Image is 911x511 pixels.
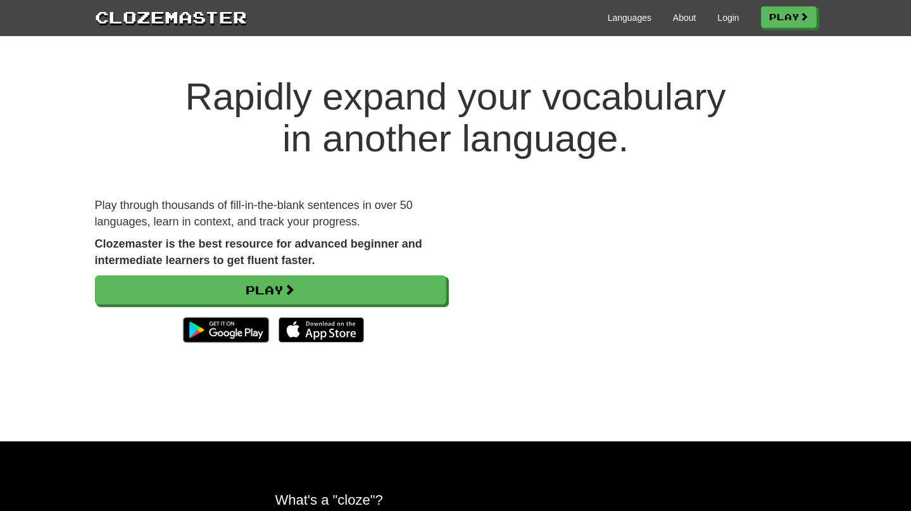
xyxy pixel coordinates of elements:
a: Languages [608,11,651,24]
a: Play [761,6,817,28]
img: Download_on_the_App_Store_Badge_US-UK_135x40-25178aeef6eb6b83b96f5f2d004eda3bffbb37122de64afbaef7... [279,317,364,343]
a: Play [95,275,446,305]
p: Play through thousands of fill-in-the-blank sentences in over 50 languages, learn in context, and... [95,198,446,230]
a: About [673,11,696,24]
strong: Clozemaster is the best resource for advanced beginner and intermediate learners to get fluent fa... [95,237,422,267]
a: Login [717,11,739,24]
img: Get it on Google Play [177,311,275,349]
h2: What's a "cloze"? [275,492,636,508]
a: Clozemaster [95,5,247,28]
